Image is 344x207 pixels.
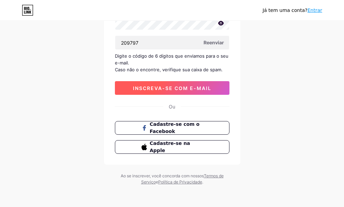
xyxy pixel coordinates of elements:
[150,121,199,134] font: Cadastre-se com o Facebook
[308,8,322,13] a: Entrar
[156,179,158,184] font: e
[115,121,229,135] button: Cadastre-se com o Facebook
[169,104,175,109] font: Ou
[121,173,204,178] font: Ao se inscrever, você concorda com nossos
[115,53,228,65] font: Digite o código de 6 dígitos que enviamos para o seu e-mail.
[263,8,308,13] font: Já tem uma conta?
[115,140,229,154] button: Cadastre-se na Apple
[115,67,223,72] font: Caso não o encontre, verifique sua caixa de spam.
[204,40,224,45] font: Reenviar
[202,179,203,184] font: .
[150,141,190,153] font: Cadastre-se na Apple
[115,81,229,95] button: inscreva-se com e-mail
[133,85,211,91] font: inscreva-se com e-mail
[115,36,229,49] input: Colar código de login
[158,179,202,184] a: Política de Privacidade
